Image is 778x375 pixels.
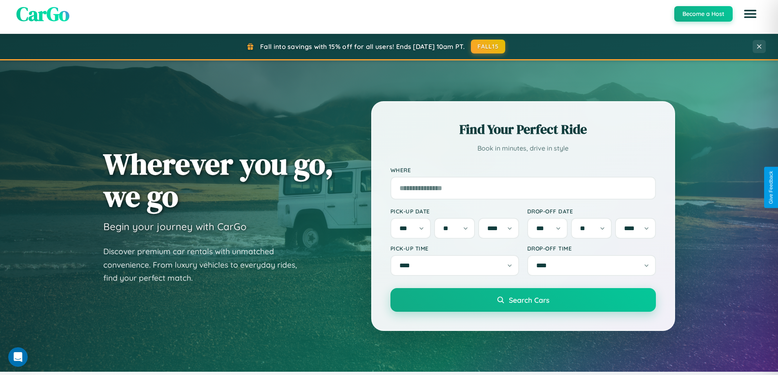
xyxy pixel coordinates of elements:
h3: Begin your journey with CarGo [103,220,247,233]
iframe: Intercom live chat [8,347,28,367]
span: Search Cars [509,295,549,304]
label: Drop-off Time [527,245,656,252]
button: Open menu [739,2,762,25]
span: CarGo [16,0,69,27]
button: Become a Host [674,6,733,22]
h2: Find Your Perfect Ride [390,120,656,138]
button: Search Cars [390,288,656,312]
label: Pick-up Time [390,245,519,252]
h1: Wherever you go, we go [103,148,334,212]
label: Drop-off Date [527,208,656,215]
button: FALL15 [471,40,505,53]
span: Fall into savings with 15% off for all users! Ends [DATE] 10am PT. [260,42,465,51]
div: Give Feedback [768,171,774,204]
p: Discover premium car rentals with unmatched convenience. From luxury vehicles to everyday rides, ... [103,245,308,285]
p: Book in minutes, drive in style [390,142,656,154]
label: Where [390,166,656,173]
label: Pick-up Date [390,208,519,215]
